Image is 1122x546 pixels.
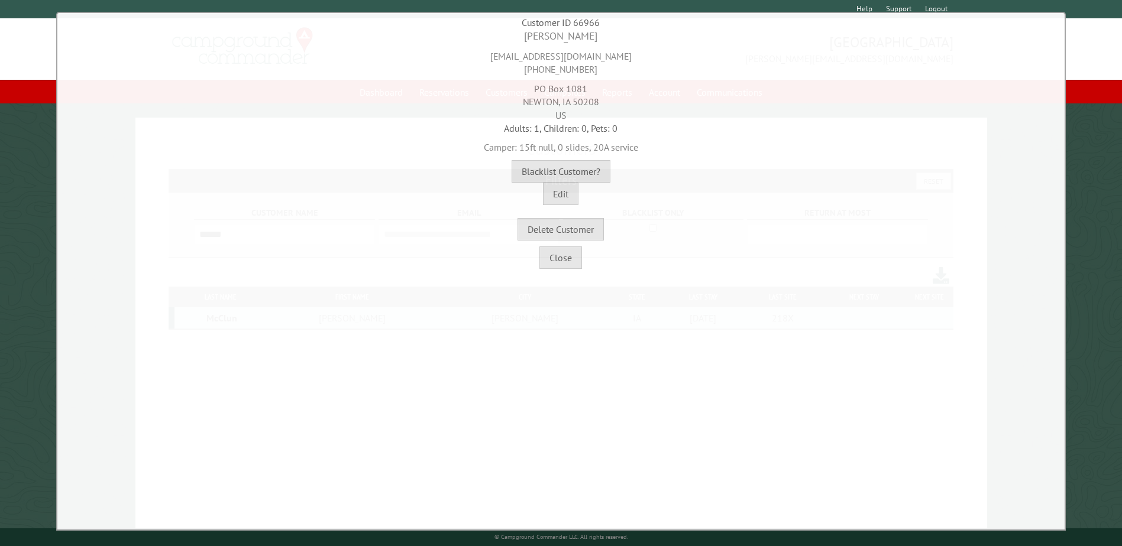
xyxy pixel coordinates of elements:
small: © Campground Commander LLC. All rights reserved. [494,533,628,541]
button: Blacklist Customer? [512,160,610,183]
div: [PERSON_NAME] [60,29,1062,44]
div: Camper: 15ft null, 0 slides, 20A service [60,135,1062,154]
button: Edit [543,183,578,205]
button: Delete Customer [518,218,604,240]
div: Adults: 1, Children: 0, Pets: 0 [60,122,1062,135]
div: Customer ID 66966 [60,16,1062,29]
button: Close [539,246,582,269]
div: [EMAIL_ADDRESS][DOMAIN_NAME] [PHONE_NUMBER] [60,44,1062,76]
div: PO Box 1081 NEWTON, IA 50208 US [60,76,1062,122]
